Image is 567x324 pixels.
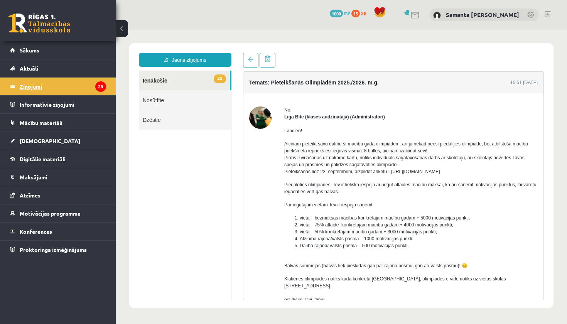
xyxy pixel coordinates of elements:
[10,96,106,113] a: Informatīvie ziņojumi
[10,168,106,186] a: Maksājumi
[446,11,519,19] a: Samanta [PERSON_NAME]
[330,10,350,16] a: 1000 mP
[20,119,62,126] span: Mācību materiāli
[20,78,106,95] legend: Ziņojumi
[10,150,106,168] a: Digitālie materiāli
[20,96,106,113] legend: Informatīvie ziņojumi
[169,111,422,145] p: Aicinām pieteikt savu dalību šī mācību gada olimpiādēm, arī ja nekad neesi piedalījies olimpiādē,...
[169,172,422,179] p: Par iegūtajām vietām Tev ir iespēja saņemt:
[133,77,156,99] img: Līga Bite (klases audzinātāja)
[23,23,116,37] a: Jauns ziņojums
[169,246,422,273] p: Klātienes olimpiādes notiks kādā konkrētā [GEOGRAPHIC_DATA], olimpiādes e-vidē notiks uz vietas s...
[330,10,343,17] span: 1000
[169,98,422,105] p: Labdien!
[169,84,269,90] strong: Līga Bite (klases audzinātāja) (Administratori)
[10,132,106,150] a: [DEMOGRAPHIC_DATA]
[10,41,106,59] a: Sākums
[184,185,422,192] li: vieta – bezmaksas mācības konkrētajam mācību gadam + 5000 motivācijas punkti;
[23,80,115,100] a: Dzēstie
[351,10,370,16] a: 15 xp
[8,13,70,33] a: Rīgas 1. Tālmācības vidusskola
[184,213,422,219] li: Dalība rajona/ valsts posmā – 500 motivācijas punkti.
[23,41,114,61] a: 22Ienākošie
[10,204,106,222] a: Motivācijas programma
[184,199,422,206] li: vieta – 50% konkrētajam mācību gadam + 3000 motivācijas punkti;
[10,114,106,132] a: Mācību materiāli
[98,45,110,54] span: 22
[361,10,366,16] span: xp
[10,78,106,95] a: Ziņojumi23
[10,59,106,77] a: Aktuāli
[10,223,106,240] a: Konferences
[20,192,40,199] span: Atzīmes
[184,192,422,199] li: vieta – 75% atlaide konkrētajam mācību gadam + 4000 motivācijas punkti;
[20,137,80,144] span: [DEMOGRAPHIC_DATA]
[169,152,422,165] p: Piedaloties olimpiādēs, Tev ir lieliska iespēja arī iegūt atlaides mācību maksai, kā arī saņemt m...
[395,49,422,56] div: 15:51 [DATE]
[10,241,106,258] a: Proktoringa izmēģinājums
[351,10,360,17] span: 15
[433,12,441,19] img: Samanta Estere Voitova
[169,233,422,240] p: Balvas summējas (balvas tiek piešķirtas gan par rajona posmu, gan arī valsts posmu)! 😊
[169,77,422,84] div: No:
[20,65,38,72] span: Aktuāli
[20,47,39,54] span: Sākums
[184,206,422,213] li: Atzinība rajona/valsts posmā – 1000 motivācijas punkti;
[23,61,115,80] a: Nosūtītie
[20,155,66,162] span: Digitālie materiāli
[20,168,106,186] legend: Maksājumi
[133,50,263,56] h4: Temats: Pieteikšanās Olimpiādēm 2025./2026. m.g.
[20,246,87,253] span: Proktoringa izmēģinājums
[20,228,52,235] span: Konferences
[344,10,350,16] span: mP
[20,210,81,217] span: Motivācijas programma
[10,186,106,204] a: Atzīmes
[95,81,106,92] i: 23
